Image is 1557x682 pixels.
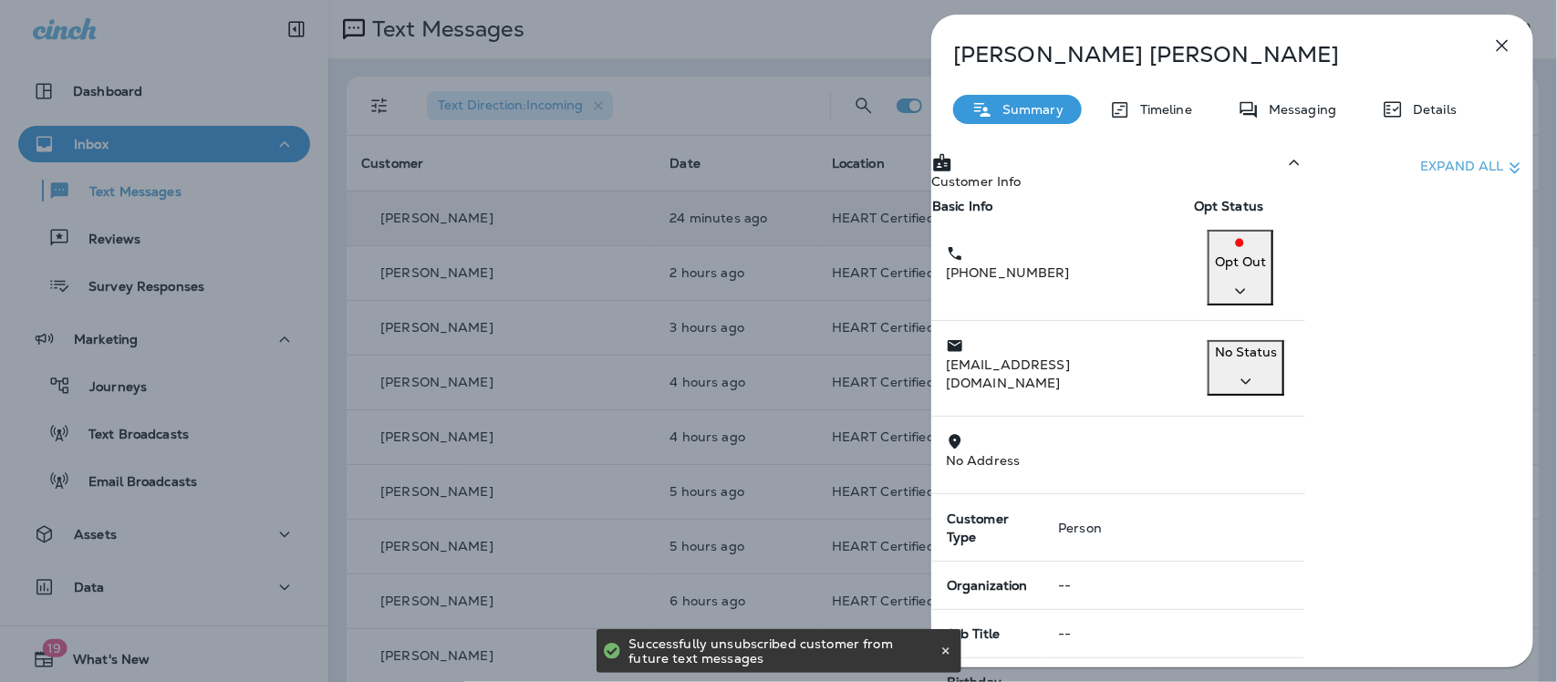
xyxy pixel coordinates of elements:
[932,198,992,214] span: Basic Info
[946,451,1291,470] p: No Address
[1215,343,1277,361] p: No Status
[1058,520,1102,536] span: Person
[1194,198,1263,214] span: Opt Status
[1421,157,1526,179] p: Expand All
[947,511,1009,545] span: Customer Type
[1414,151,1533,193] button: Expand All
[629,629,936,673] div: Successfully unsubscribed customer from future text messages
[947,577,1028,594] span: Organization
[1208,340,1284,396] button: No Status
[946,263,1178,282] p: [PHONE_NUMBER]
[1260,102,1336,117] p: Messaging
[946,356,1178,392] p: [EMAIL_ADDRESS][DOMAIN_NAME]
[931,174,1022,189] p: Customer Info
[1131,102,1192,117] p: Timeline
[953,42,1451,67] p: [PERSON_NAME] [PERSON_NAME]
[1215,253,1266,271] p: Opt Out
[947,625,1000,642] span: Job Title
[1058,625,1071,642] span: --
[1058,577,1071,594] span: --
[1404,102,1457,117] p: Details
[993,102,1064,117] p: Summary
[1208,230,1273,305] button: Opt Out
